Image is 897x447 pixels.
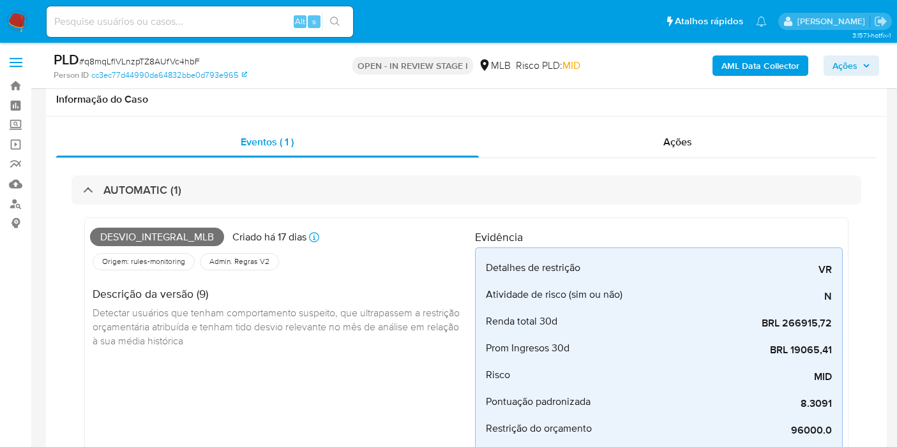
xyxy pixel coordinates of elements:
span: Detectar usuários que tenham comportamento suspeito, que ultrapassem a restrição orçamentária atr... [93,305,462,347]
p: Criado há 17 dias [232,230,306,244]
h4: Descrição da versão (9) [93,287,465,301]
a: Notificações [756,16,767,27]
span: Risco PLD: [516,59,580,73]
button: search-icon [322,13,348,31]
div: AUTOMATIC (1) [72,175,861,205]
h1: Informação do Caso [56,93,877,106]
button: Ações [824,55,879,76]
a: Sair [874,15,887,28]
span: s [312,15,316,27]
span: Origem: rules-monitoring [101,256,186,267]
span: MID [562,58,580,73]
a: cc3ec77d44990da64832bbe0d793e965 [91,70,247,81]
span: # q8mqLflVLnzpTZ8AUfVc4hbF [79,55,200,68]
span: Alt [295,15,305,27]
h3: AUTOMATIC (1) [103,183,181,197]
span: Ações [663,135,692,149]
button: AML Data Collector [712,55,808,76]
input: Pesquise usuários ou casos... [47,13,353,30]
span: Admin. Regras V2 [208,256,271,267]
span: Atalhos rápidos [675,15,743,28]
span: Desvio_integral_mlb [90,228,224,247]
p: OPEN - IN REVIEW STAGE I [352,57,473,75]
span: Eventos ( 1 ) [241,135,294,149]
span: Ações [833,55,857,76]
b: PLD [54,49,79,70]
b: Person ID [54,70,89,81]
div: MLB [478,59,511,73]
b: AML Data Collector [721,55,799,76]
p: lucas.barboza@mercadolivre.com [797,15,870,27]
